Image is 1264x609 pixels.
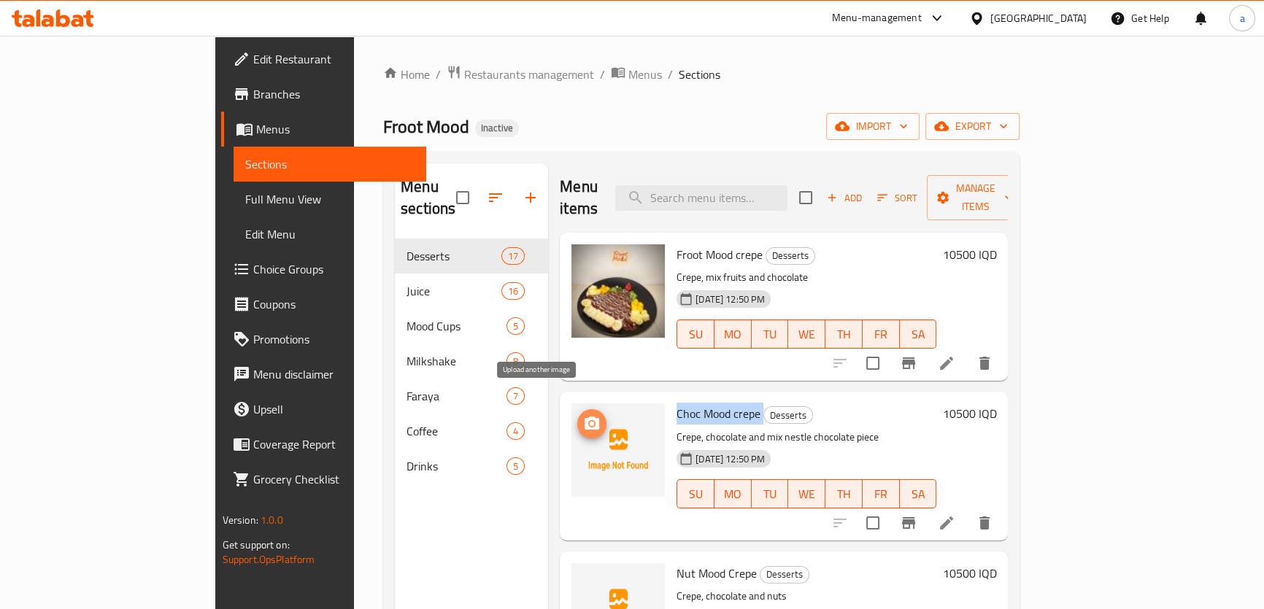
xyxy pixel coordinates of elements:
[668,66,673,83] li: /
[927,175,1025,220] button: Manage items
[253,50,415,68] span: Edit Restaurant
[825,319,863,349] button: TH
[838,117,908,136] span: import
[406,457,506,475] span: Drinks
[560,176,598,220] h2: Menu items
[223,511,258,530] span: Version:
[925,113,1020,140] button: export
[221,252,426,287] a: Choice Groups
[234,217,426,252] a: Edit Menu
[234,147,426,182] a: Sections
[577,409,606,438] button: upload picture
[758,324,783,345] span: TU
[858,348,888,379] span: Select to update
[221,392,426,427] a: Upsell
[261,511,283,530] span: 1.0.0
[1239,10,1244,26] span: a
[831,484,857,505] span: TH
[937,117,1008,136] span: export
[794,324,820,345] span: WE
[223,550,315,569] a: Support.OpsPlatform
[628,66,662,83] span: Menus
[942,403,996,424] h6: 10500 IQD
[406,282,501,300] span: Juice
[967,505,1002,540] button: delete
[760,566,809,583] div: Desserts
[831,324,857,345] span: TH
[794,484,820,505] span: WE
[507,424,524,438] span: 4
[406,387,506,405] span: Faraya
[825,479,863,508] button: TH
[221,42,426,77] a: Edit Restaurant
[223,535,290,554] span: Get support on:
[406,352,506,370] span: Milkshake
[906,484,931,505] span: SA
[938,354,955,372] a: Edit menu item
[395,449,548,484] div: Drinks5
[891,346,926,381] button: Branch-specific-item
[245,225,415,243] span: Edit Menu
[395,414,548,449] div: Coffee4
[395,379,548,414] div: Faraya7
[766,247,815,265] div: Desserts
[832,9,922,27] div: Menu-management
[395,309,548,344] div: Mood Cups5
[752,319,789,349] button: TU
[714,479,752,508] button: MO
[720,484,746,505] span: MO
[906,324,931,345] span: SA
[383,110,469,143] span: Froot Mood
[863,479,900,508] button: FR
[221,287,426,322] a: Coupons
[253,295,415,313] span: Coupons
[406,422,506,440] span: Coffee
[788,319,825,349] button: WE
[253,400,415,418] span: Upsell
[615,185,787,211] input: search
[677,244,763,265] span: Froot Mood crepe
[821,187,868,209] span: Add item
[502,249,524,263] span: 17
[600,66,605,83] li: /
[611,65,662,84] a: Menus
[990,10,1087,26] div: [GEOGRAPHIC_DATA]
[221,427,426,462] a: Coverage Report
[938,514,955,532] a: Edit menu item
[760,566,809,583] span: Desserts
[245,190,415,208] span: Full Menu View
[714,319,752,349] button: MO
[939,179,1013,216] span: Manage items
[868,187,927,209] span: Sort items
[900,479,937,508] button: SA
[677,587,936,605] p: Crepe, chocolate and nuts
[406,247,501,265] span: Desserts
[395,274,548,309] div: Juice16
[221,77,426,112] a: Branches
[221,357,426,392] a: Menu disclaimer
[221,322,426,357] a: Promotions
[764,407,812,424] span: Desserts
[690,292,771,306] span: [DATE] 12:50 PM
[256,120,415,138] span: Menus
[506,422,525,440] div: items
[766,247,814,264] span: Desserts
[245,155,415,173] span: Sections
[967,346,1002,381] button: delete
[677,268,936,287] p: Crepe, mix fruits and chocolate
[868,484,894,505] span: FR
[395,344,548,379] div: Milkshake8
[690,452,771,466] span: [DATE] 12:50 PM
[447,65,594,84] a: Restaurants management
[868,324,894,345] span: FR
[401,176,456,220] h2: Menu sections
[447,182,478,213] span: Select all sections
[234,182,426,217] a: Full Menu View
[507,459,524,473] span: 5
[683,324,709,345] span: SU
[507,319,524,333] span: 5
[464,66,594,83] span: Restaurants management
[253,435,415,453] span: Coverage Report
[758,484,783,505] span: TU
[900,319,937,349] button: SA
